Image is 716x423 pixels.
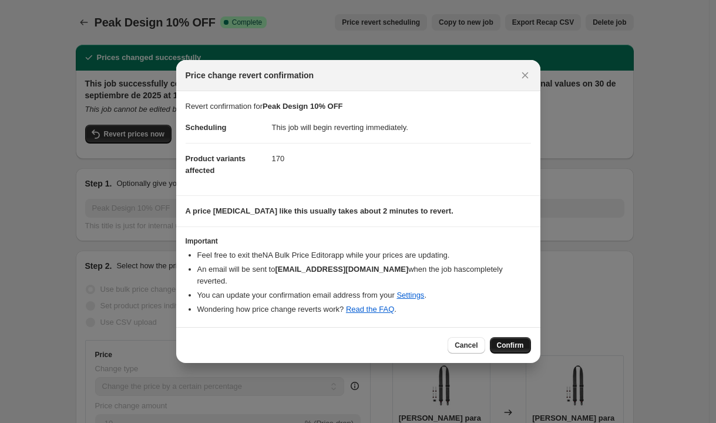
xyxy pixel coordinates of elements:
[186,206,453,215] b: A price [MEDICAL_DATA] like this usually takes about 2 minutes to revert.
[186,69,314,81] span: Price change revert confirmation
[346,305,394,314] a: Read the FAQ
[197,264,531,287] li: An email will be sent to when the job has completely reverted .
[197,249,531,261] li: Feel free to exit the NA Bulk Price Editor app while your prices are updating.
[517,67,533,84] button: Close
[448,337,485,354] button: Cancel
[275,265,408,274] b: [EMAIL_ADDRESS][DOMAIN_NAME]
[197,304,531,315] li: Wondering how price change reverts work? .
[455,341,478,350] span: Cancel
[186,123,227,132] span: Scheduling
[186,101,531,112] p: Revert confirmation for
[263,102,343,111] b: Peak Design 10% OFF
[272,143,531,174] dd: 170
[272,112,531,143] dd: This job will begin reverting immediately.
[197,289,531,301] li: You can update your confirmation email address from your .
[186,154,246,175] span: Product variants affected
[497,341,524,350] span: Confirm
[396,291,424,299] a: Settings
[186,237,531,246] h3: Important
[490,337,531,354] button: Confirm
